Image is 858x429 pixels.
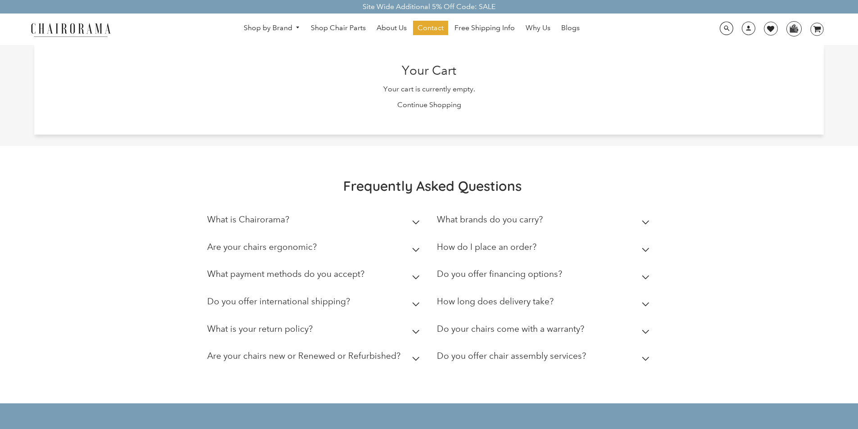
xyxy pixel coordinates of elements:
[437,317,653,345] summary: Do your chairs come with a warranty?
[239,21,305,35] a: Shop by Brand
[450,21,519,35] a: Free Shipping Info
[207,177,658,194] h2: Frequently Asked Questions
[437,324,584,334] h2: Do your chairs come with a warranty?
[437,235,653,263] summary: How do I place an order?
[397,100,461,109] a: Continue Shopping
[437,208,653,235] summary: What brands do you carry?
[437,290,653,317] summary: How long does delivery take?
[207,296,350,307] h2: Do you offer international shipping?
[306,21,370,35] a: Shop Chair Parts
[437,214,543,225] h2: What brands do you carry?
[372,21,411,35] a: About Us
[521,21,555,35] a: Why Us
[207,235,423,263] summary: Are your chairs ergonomic?
[43,85,815,94] p: Your cart is currently empty.
[418,23,444,33] span: Contact
[43,63,815,78] h2: Your Cart
[437,242,536,252] h2: How do I place an order?
[207,344,423,372] summary: Are your chairs new or Renewed or Refurbished?
[154,21,669,37] nav: DesktopNavigation
[311,23,366,33] span: Shop Chair Parts
[437,296,554,307] h2: How long does delivery take?
[207,290,423,317] summary: Do you offer international shipping?
[207,214,289,225] h2: What is Chairorama?
[207,269,364,279] h2: What payment methods do you accept?
[207,262,423,290] summary: What payment methods do you accept?
[561,23,580,33] span: Blogs
[207,351,400,361] h2: Are your chairs new or Renewed or Refurbished?
[437,344,653,372] summary: Do you offer chair assembly services?
[437,262,653,290] summary: Do you offer financing options?
[207,242,317,252] h2: Are your chairs ergonomic?
[207,324,313,334] h2: What is your return policy?
[437,351,586,361] h2: Do you offer chair assembly services?
[454,23,515,33] span: Free Shipping Info
[787,22,801,35] img: WhatsApp_Image_2024-07-12_at_16.23.01.webp
[526,23,550,33] span: Why Us
[413,21,448,35] a: Contact
[377,23,407,33] span: About Us
[26,22,116,37] img: chairorama
[557,21,584,35] a: Blogs
[207,317,423,345] summary: What is your return policy?
[437,269,562,279] h2: Do you offer financing options?
[207,208,423,235] summary: What is Chairorama?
